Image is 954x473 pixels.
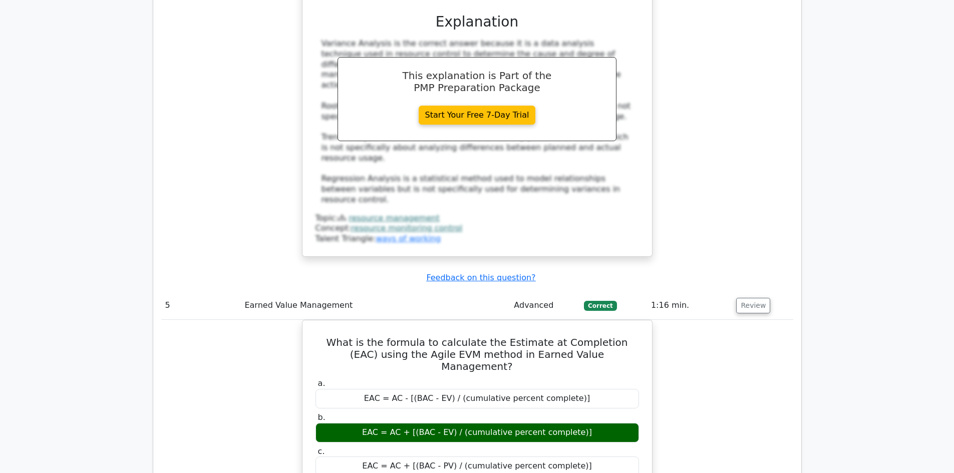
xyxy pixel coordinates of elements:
[349,213,439,223] a: resource management
[351,223,462,233] a: resource monitoring control
[376,234,441,243] a: ways of working
[419,106,536,125] a: Start Your Free 7-Day Trial
[315,423,639,442] div: EAC = AC + [(BAC - EV) / (cumulative percent complete)]
[314,336,640,372] h5: What is the formula to calculate the Estimate at Completion (EAC) using the Agile EVM method in E...
[318,378,326,388] span: a.
[426,273,535,282] a: Feedback on this question?
[315,213,639,224] div: Topic:
[647,291,733,320] td: 1:16 min.
[510,291,580,320] td: Advanced
[161,291,241,320] td: 5
[318,446,325,456] span: c.
[322,39,633,205] div: Variance Analysis is the correct answer because it is a data analysis technique used in resource ...
[318,412,326,422] span: b.
[315,223,639,234] div: Concept:
[315,213,639,244] div: Talent Triangle:
[736,298,770,313] button: Review
[315,389,639,408] div: EAC = AC - [(BAC - EV) / (cumulative percent complete)]
[322,14,633,31] h3: Explanation
[584,301,616,311] span: Correct
[240,291,510,320] td: Earned Value Management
